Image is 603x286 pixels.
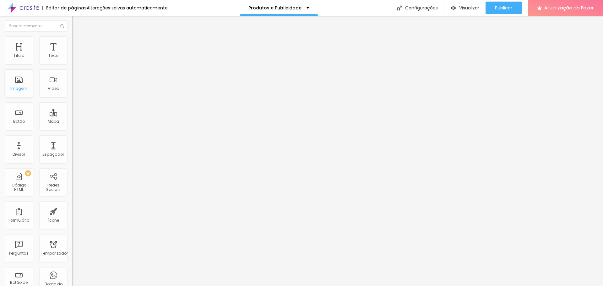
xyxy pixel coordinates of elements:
[43,152,64,157] font: Espaçador
[459,5,479,11] font: Visualizar
[10,86,27,91] font: Imagem
[48,53,58,58] font: Texto
[48,86,59,91] font: Vídeo
[46,182,61,192] font: Redes Sociais
[48,119,59,124] font: Mapa
[248,5,301,11] font: Produtos e Publicidade
[495,5,512,11] font: Publicar
[87,5,168,11] font: Alterações salvas automaticamente
[397,5,402,11] img: Ícone
[405,5,438,11] font: Configurações
[9,251,29,256] font: Perguntas
[46,5,87,11] font: Editor de páginas
[8,218,29,223] font: Formulário
[72,16,603,286] iframe: Editor
[451,5,456,11] img: view-1.svg
[444,2,486,14] button: Visualizar
[13,119,25,124] font: Botão
[13,152,25,157] font: Divisor
[48,218,59,223] font: Ícone
[5,20,68,32] input: Buscar elemento
[486,2,522,14] button: Publicar
[12,182,26,192] font: Código HTML
[544,4,594,11] font: Atualização do Fazer
[60,24,64,28] img: Ícone
[41,251,68,256] font: Temporizador
[14,53,24,58] font: Título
